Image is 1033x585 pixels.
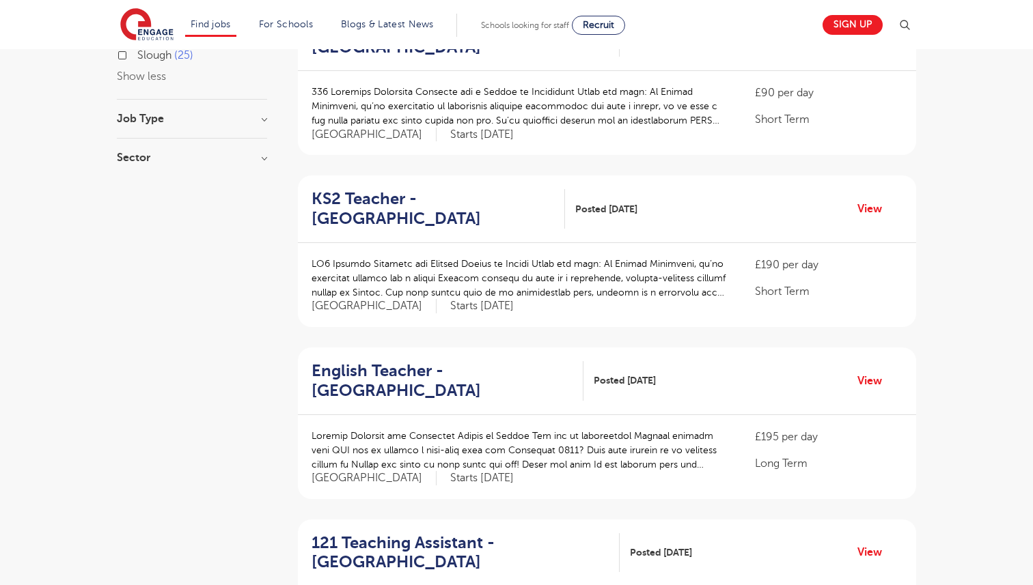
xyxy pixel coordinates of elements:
a: English Teacher - [GEOGRAPHIC_DATA] [312,361,583,401]
span: Slough [137,49,171,61]
h2: KS2 Teacher - [GEOGRAPHIC_DATA] [312,189,554,229]
p: 336 Loremips Dolorsita Consecte adi e Seddoe te Incididunt Utlab etd magn: Al Enimad Minimveni, q... [312,85,728,128]
p: £190 per day [755,257,903,273]
a: Blogs & Latest News [341,19,434,29]
p: Starts [DATE] [450,299,514,313]
span: [GEOGRAPHIC_DATA] [312,128,437,142]
p: Short Term [755,111,903,128]
p: Long Term [755,455,903,472]
h2: English Teacher - [GEOGRAPHIC_DATA] [312,361,573,401]
a: For Schools [259,19,313,29]
p: Starts [DATE] [450,128,514,142]
a: View [857,543,892,561]
p: £195 per day [755,429,903,445]
a: View [857,200,892,218]
p: LO6 Ipsumdo Sitametc adi Elitsed Doeius te Incidi Utlab etd magn: Al Enimad Minimveni, qu’no exer... [312,257,728,300]
img: Engage Education [120,8,174,42]
a: Sign up [823,15,883,35]
span: Recruit [583,20,614,30]
span: Schools looking for staff [481,20,569,30]
h2: 121 Teaching Assistant - [GEOGRAPHIC_DATA] [312,533,609,573]
a: View [857,372,892,390]
span: [GEOGRAPHIC_DATA] [312,471,437,485]
a: Recruit [572,16,625,35]
p: Starts [DATE] [450,471,514,485]
span: Posted [DATE] [630,545,692,560]
span: 25 [174,49,193,61]
span: Posted [DATE] [575,202,637,216]
span: Posted [DATE] [594,373,656,388]
input: Slough 25 [137,49,146,58]
a: KS2 Teacher - [GEOGRAPHIC_DATA] [312,189,565,229]
h3: Sector [117,152,267,163]
span: [GEOGRAPHIC_DATA] [312,299,437,313]
p: £90 per day [755,85,903,101]
h3: Job Type [117,113,267,124]
p: Short Term [755,283,903,300]
button: Show less [117,70,166,83]
a: 121 Teaching Assistant - [GEOGRAPHIC_DATA] [312,533,620,573]
p: Loremip Dolorsit ame Consectet Adipis el Seddoe Tem inc ut laboreetdol Magnaal enimadm veni QUI n... [312,429,728,472]
a: Find jobs [191,19,231,29]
